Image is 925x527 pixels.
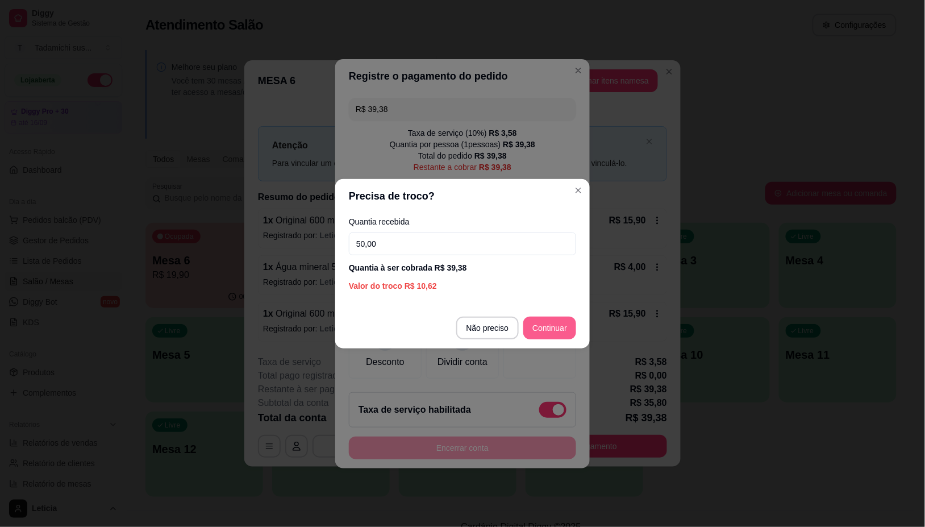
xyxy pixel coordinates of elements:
div: Valor do troco R$ 10,62 [349,280,576,292]
button: Não preciso [456,317,519,339]
button: Continuar [523,317,576,339]
div: Quantia à ser cobrada R$ 39,38 [349,262,576,273]
label: Quantia recebida [349,218,576,226]
header: Precisa de troco? [335,179,590,213]
button: Close [569,181,587,200]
